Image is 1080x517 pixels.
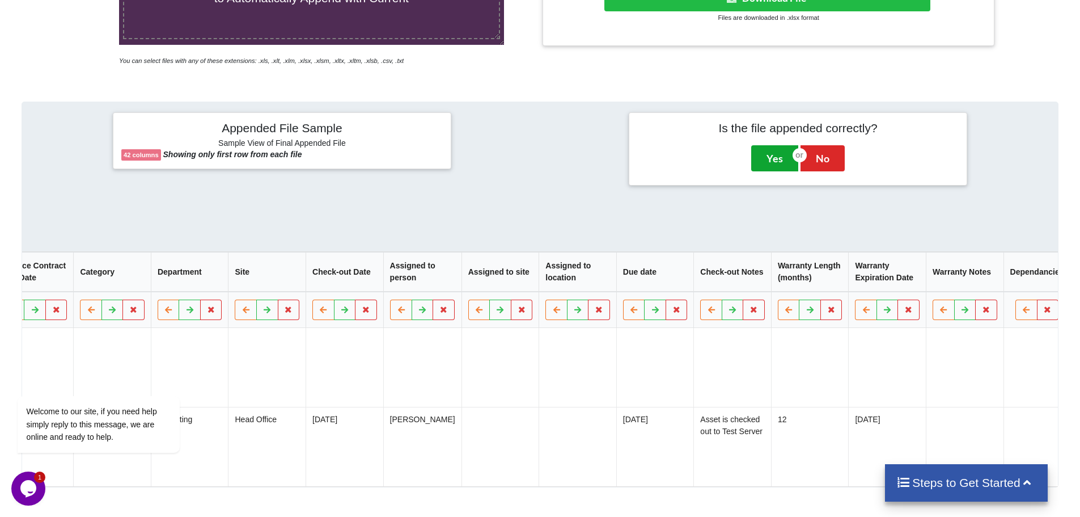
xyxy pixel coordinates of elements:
[151,252,228,292] th: Department
[383,407,461,486] td: [PERSON_NAME]
[751,145,798,171] button: Yes
[383,252,461,292] th: Assigned to person
[11,472,48,506] iframe: chat widget
[11,293,215,466] iframe: chat widget
[306,407,383,486] td: [DATE]
[849,407,926,486] td: [DATE]
[926,252,1003,292] th: Warranty Notes
[896,476,1036,490] h4: Steps to Get Started
[1003,252,1070,292] th: Dependancies
[771,252,849,292] th: Warranty Length (months)
[124,152,159,158] b: 42 columns
[718,14,819,21] small: Files are downloaded in .xlsx format
[121,121,443,137] h4: Appended File Sample
[121,138,443,150] h6: Sample View of Final Appended File
[694,407,772,486] td: Asset is checked out to Test Server
[539,252,617,292] th: Assigned to location
[119,57,404,64] i: You can select files with any of these extensions: .xls, .xlt, .xlm, .xlsx, .xlsm, .xltx, .xltm, ...
[616,252,694,292] th: Due date
[694,252,772,292] th: Check-out Notes
[306,252,383,292] th: Check-out Date
[74,252,151,292] th: Category
[616,407,694,486] td: [DATE]
[461,252,539,292] th: Assigned to site
[849,252,926,292] th: Warranty Expiration Date
[228,407,306,486] td: Head Office
[801,145,845,171] button: No
[637,121,959,135] h4: Is the file appended correctly?
[228,252,306,292] th: Site
[771,407,849,486] td: 12
[163,150,302,159] b: Showing only first row from each file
